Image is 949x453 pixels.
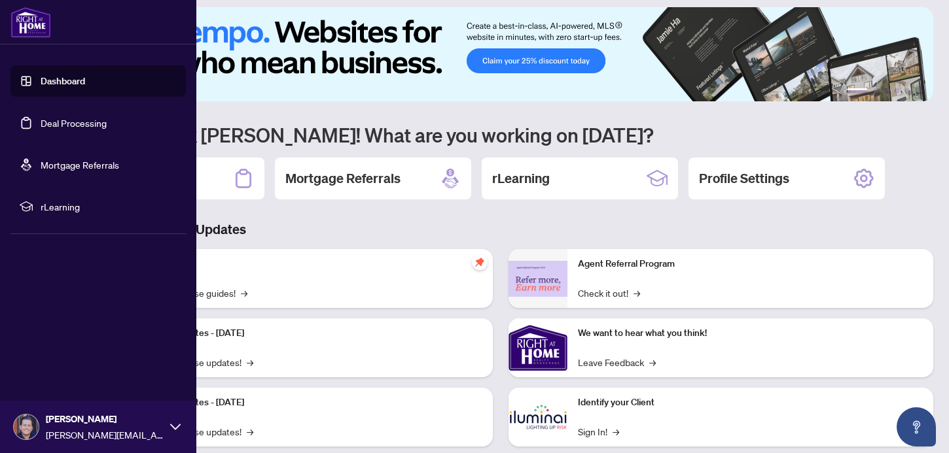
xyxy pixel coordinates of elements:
[699,169,789,188] h2: Profile Settings
[578,286,640,300] a: Check it out!→
[14,414,39,439] img: Profile Icon
[634,286,640,300] span: →
[509,388,567,446] img: Identify your Client
[68,220,933,239] h3: Brokerage & Industry Updates
[897,407,936,446] button: Open asap
[285,169,401,188] h2: Mortgage Referrals
[247,424,253,439] span: →
[904,88,910,93] button: 5
[241,286,247,300] span: →
[894,88,899,93] button: 4
[578,326,923,341] p: We want to hear what you think!
[68,7,933,101] img: Slide 0
[46,412,164,426] span: [PERSON_NAME]
[137,326,482,341] p: Platform Updates - [DATE]
[137,395,482,410] p: Platform Updates - [DATE]
[578,355,656,369] a: Leave Feedback→
[10,7,51,38] img: logo
[578,257,923,271] p: Agent Referral Program
[492,169,550,188] h2: rLearning
[613,424,619,439] span: →
[247,355,253,369] span: →
[41,199,177,214] span: rLearning
[472,254,488,270] span: pushpin
[41,117,107,129] a: Deal Processing
[873,88,878,93] button: 2
[46,428,164,442] span: [PERSON_NAME][EMAIL_ADDRESS][DOMAIN_NAME]
[41,75,85,87] a: Dashboard
[578,395,923,410] p: Identify your Client
[509,261,567,297] img: Agent Referral Program
[884,88,889,93] button: 3
[847,88,868,93] button: 1
[137,257,482,271] p: Self-Help
[578,424,619,439] a: Sign In!→
[649,355,656,369] span: →
[915,88,920,93] button: 6
[68,122,933,147] h1: Welcome back [PERSON_NAME]! What are you working on [DATE]?
[41,159,119,171] a: Mortgage Referrals
[509,318,567,377] img: We want to hear what you think!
